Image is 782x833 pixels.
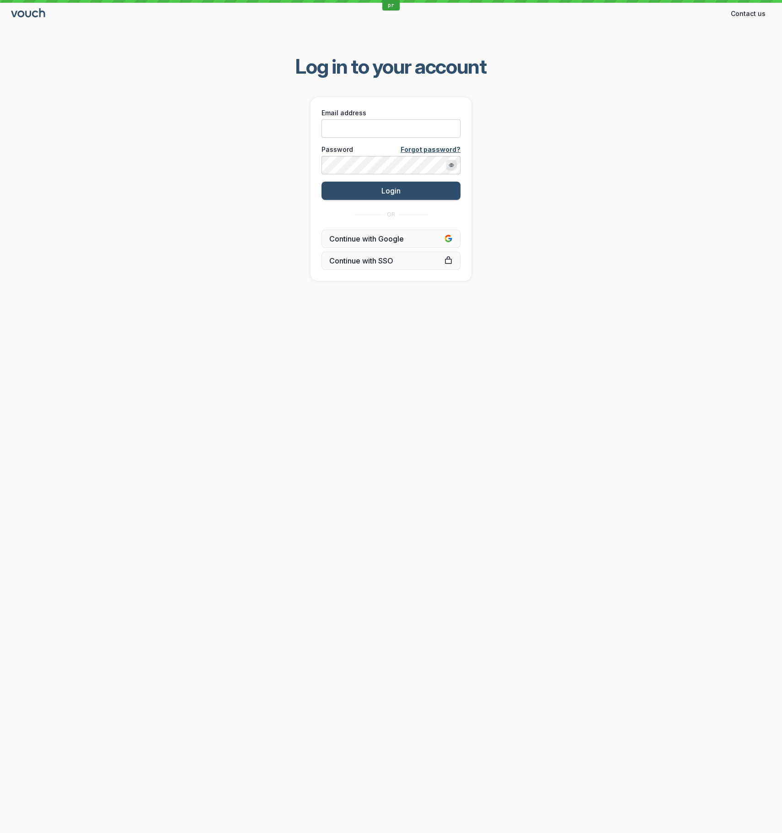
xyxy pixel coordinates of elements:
span: Log in to your account [295,54,487,79]
button: Show password [446,160,457,171]
a: Continue with SSO [321,252,461,270]
span: Password [321,145,353,154]
span: OR [387,211,395,218]
button: Login [321,182,461,200]
span: Email address [321,108,366,118]
span: Continue with Google [329,234,453,243]
span: Login [381,186,401,195]
button: Continue with Google [321,230,461,248]
button: Contact us [725,6,771,21]
span: Continue with SSO [329,256,453,265]
span: Contact us [731,9,766,18]
a: Forgot password? [401,145,461,154]
a: Go to sign in [11,10,47,18]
